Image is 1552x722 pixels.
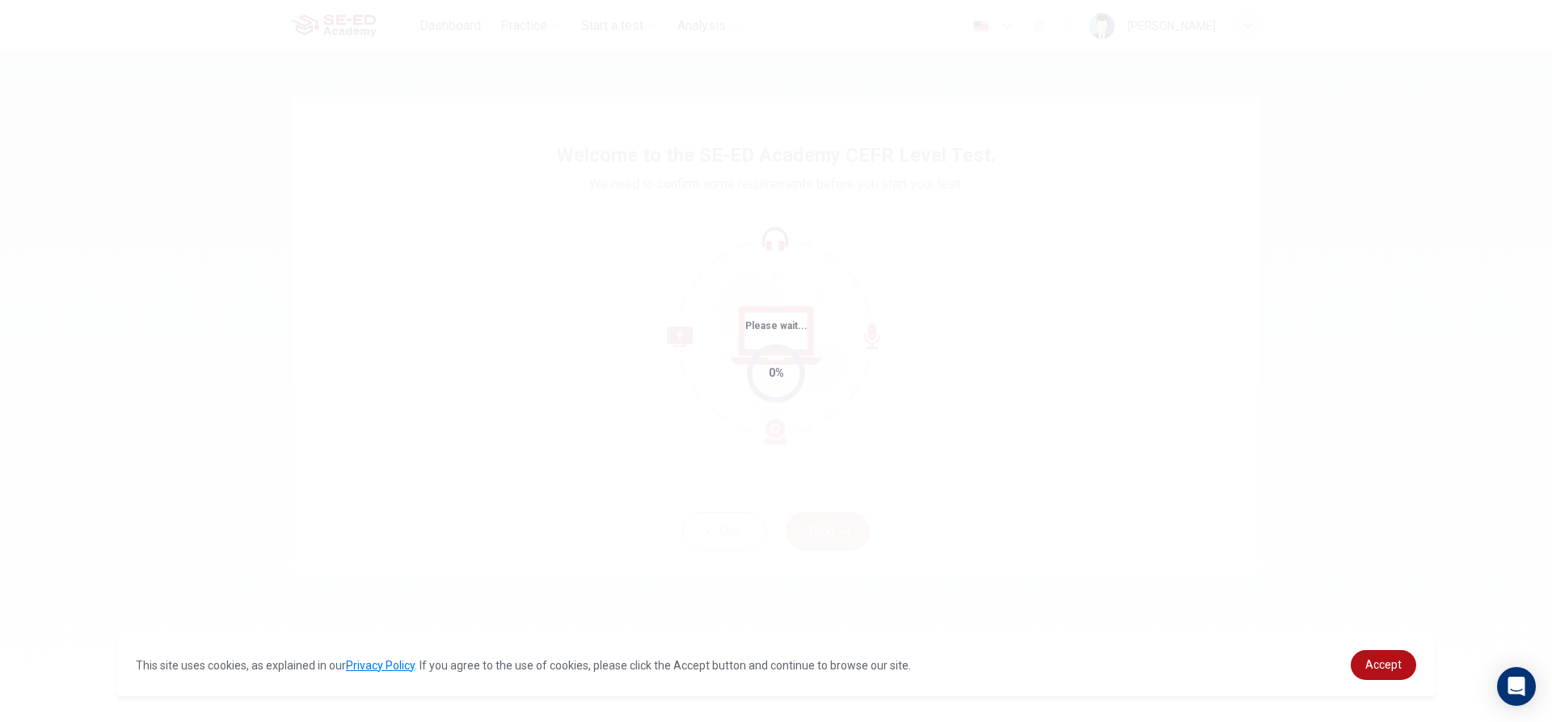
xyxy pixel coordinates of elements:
a: dismiss cookie message [1351,650,1416,680]
div: 0% [769,364,784,382]
div: cookieconsent [116,634,1436,696]
span: This site uses cookies, as explained in our . If you agree to the use of cookies, please click th... [136,659,911,672]
span: Please wait... [745,320,808,331]
div: Open Intercom Messenger [1497,667,1536,706]
span: Accept [1365,658,1402,671]
a: Privacy Policy [346,659,415,672]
